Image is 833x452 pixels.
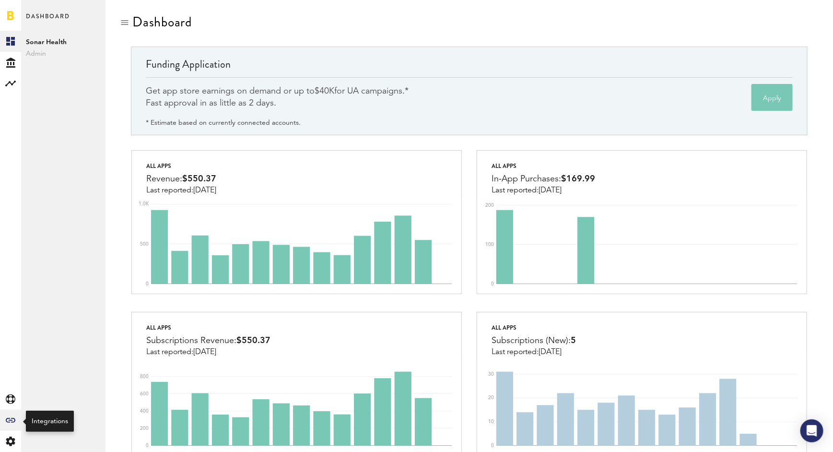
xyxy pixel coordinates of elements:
[561,175,595,183] span: $169.99
[26,11,70,31] span: Dashboard
[491,282,494,286] text: 0
[140,426,149,431] text: 200
[140,409,149,414] text: 400
[485,242,494,247] text: 100
[182,175,216,183] span: $550.37
[488,372,494,377] text: 30
[236,336,270,345] span: $550.37
[140,392,149,396] text: 600
[146,322,270,333] div: All apps
[492,172,595,186] div: In-App Purchases:
[146,172,216,186] div: Revenue:
[491,443,494,448] text: 0
[132,14,192,30] div: Dashboard
[146,117,301,129] div: * Estimate based on currently connected accounts.
[26,36,101,48] span: Sonar Health
[32,416,68,426] div: Integrations
[193,187,216,194] span: [DATE]
[146,160,216,172] div: All apps
[146,282,149,286] text: 0
[571,336,576,345] span: 5
[488,419,494,424] text: 10
[146,186,216,195] div: Last reported:
[492,322,576,333] div: All apps
[139,202,149,207] text: 1.0K
[140,374,149,379] text: 800
[488,395,494,400] text: 20
[751,84,793,111] button: Apply
[146,443,149,448] text: 0
[146,57,793,77] div: Funding Application
[140,242,149,247] text: 500
[146,85,409,109] div: Get app store earnings on demand or up to for UA campaigns.* Fast approval in as little as 2 days.
[539,187,562,194] span: [DATE]
[70,7,105,15] span: Support
[492,333,576,348] div: Subscriptions (New):
[146,333,270,348] div: Subscriptions Revenue:
[492,160,595,172] div: All apps
[800,419,823,442] div: Open Intercom Messenger
[492,348,576,357] div: Last reported:
[485,203,494,208] text: 200
[193,348,216,356] span: [DATE]
[315,87,334,95] span: $40K
[539,348,562,356] span: [DATE]
[146,348,270,357] div: Last reported:
[492,186,595,195] div: Last reported:
[26,48,101,59] span: Admin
